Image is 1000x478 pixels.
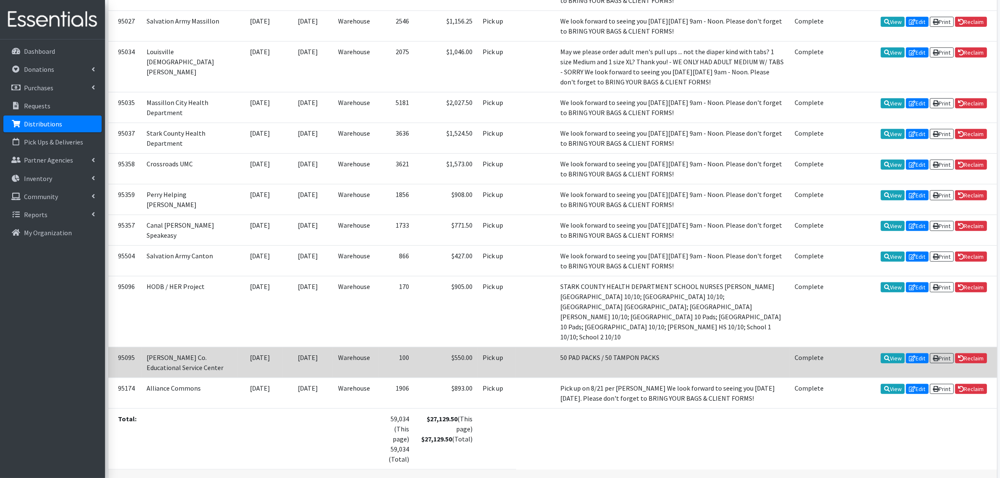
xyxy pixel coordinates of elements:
[555,123,790,153] td: We look forward to seeing you [DATE][DATE] 9am - Noon. Please don't forget to BRING YOUR BAGS & C...
[906,129,929,139] a: Edit
[3,170,102,187] a: Inventory
[24,138,83,146] p: Pick Ups & Deliveries
[108,215,142,245] td: 95357
[238,11,283,41] td: [DATE]
[333,41,378,92] td: Warehouse
[283,245,333,276] td: [DATE]
[790,245,829,276] td: Complete
[790,41,829,92] td: Complete
[555,347,790,378] td: 50 PAD PACKS / 50 TAMPON PACKS
[930,282,954,292] a: Print
[108,276,142,347] td: 95096
[930,47,954,58] a: Print
[24,102,50,110] p: Requests
[142,41,238,92] td: Louisville [DEMOGRAPHIC_DATA][PERSON_NAME]
[108,245,142,276] td: 95504
[142,11,238,41] td: Salvation Army Massillon
[955,353,987,363] a: Reclaim
[3,79,102,96] a: Purchases
[930,221,954,231] a: Print
[378,41,414,92] td: 2075
[24,228,72,237] p: My Organization
[24,192,58,201] p: Community
[906,252,929,262] a: Edit
[238,41,283,92] td: [DATE]
[24,120,62,128] p: Distributions
[378,184,414,215] td: 1856
[414,245,478,276] td: $427.00
[930,190,954,200] a: Print
[478,276,516,347] td: Pick up
[283,123,333,153] td: [DATE]
[555,378,790,408] td: Pick up on 8/21 per [PERSON_NAME] We look forward to seeing you [DATE][DATE]. Please don't forget...
[283,276,333,347] td: [DATE]
[108,378,142,408] td: 95174
[906,384,929,394] a: Edit
[881,384,905,394] a: View
[790,215,829,245] td: Complete
[24,174,52,183] p: Inventory
[3,116,102,132] a: Distributions
[478,92,516,123] td: Pick up
[906,47,929,58] a: Edit
[108,184,142,215] td: 95359
[238,245,283,276] td: [DATE]
[3,43,102,60] a: Dashboard
[881,160,905,170] a: View
[478,378,516,408] td: Pick up
[108,41,142,92] td: 95034
[555,245,790,276] td: We look forward to seeing you [DATE][DATE] 9am - Noon. Please don't forget to BRING YOUR BAGS & C...
[108,347,142,378] td: 95095
[955,282,987,292] a: Reclaim
[24,47,55,55] p: Dashboard
[283,153,333,184] td: [DATE]
[555,215,790,245] td: We look forward to seeing you [DATE][DATE] 9am - Noon. Please don't forget to BRING YOUR BAGS & C...
[906,221,929,231] a: Edit
[555,153,790,184] td: We look forward to seeing you [DATE][DATE] 9am - Noon. Please don't forget to BRING YOUR BAGS & C...
[790,347,829,378] td: Complete
[142,276,238,347] td: HODB / HER Project
[142,92,238,123] td: Massillon City Health Department
[3,206,102,223] a: Reports
[108,92,142,123] td: 95035
[478,184,516,215] td: Pick up
[238,123,283,153] td: [DATE]
[790,92,829,123] td: Complete
[881,190,905,200] a: View
[3,224,102,241] a: My Organization
[24,84,53,92] p: Purchases
[790,123,829,153] td: Complete
[881,221,905,231] a: View
[378,347,414,378] td: 100
[414,276,478,347] td: $905.00
[142,184,238,215] td: Perry Helping [PERSON_NAME]
[414,347,478,378] td: $550.00
[427,415,457,423] strong: $27,129.50
[906,17,929,27] a: Edit
[478,153,516,184] td: Pick up
[238,153,283,184] td: [DATE]
[478,123,516,153] td: Pick up
[930,353,954,363] a: Print
[478,41,516,92] td: Pick up
[283,41,333,92] td: [DATE]
[378,215,414,245] td: 1733
[24,210,47,219] p: Reports
[555,184,790,215] td: We look forward to seeing you [DATE][DATE] 9am - Noon. Please don't forget to BRING YOUR BAGS & C...
[3,61,102,78] a: Donations
[378,123,414,153] td: 3636
[414,92,478,123] td: $2,027.50
[142,153,238,184] td: Crossroads UMC
[881,282,905,292] a: View
[333,184,378,215] td: Warehouse
[955,47,987,58] a: Reclaim
[238,378,283,408] td: [DATE]
[930,160,954,170] a: Print
[333,11,378,41] td: Warehouse
[3,5,102,34] img: HumanEssentials
[421,435,452,443] strong: $27,129.50
[333,347,378,378] td: Warehouse
[283,378,333,408] td: [DATE]
[378,408,414,469] td: 59,034 (This page) 59,034 (Total)
[930,98,954,108] a: Print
